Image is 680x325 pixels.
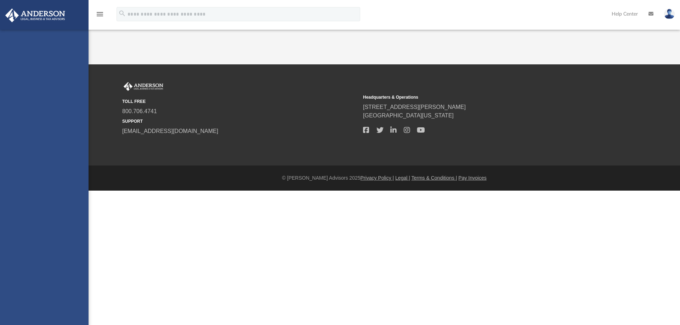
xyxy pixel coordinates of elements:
img: Anderson Advisors Platinum Portal [122,82,165,91]
i: menu [96,10,104,18]
a: 800.706.4741 [122,108,157,114]
img: Anderson Advisors Platinum Portal [3,8,67,22]
small: TOLL FREE [122,98,358,105]
small: Headquarters & Operations [363,94,599,100]
i: search [118,10,126,17]
a: menu [96,13,104,18]
a: [GEOGRAPHIC_DATA][US_STATE] [363,112,454,118]
img: User Pic [664,9,675,19]
a: Legal | [395,175,410,181]
a: Terms & Conditions | [412,175,457,181]
a: Privacy Policy | [361,175,394,181]
a: Pay Invoices [458,175,486,181]
a: [STREET_ADDRESS][PERSON_NAME] [363,104,466,110]
a: [EMAIL_ADDRESS][DOMAIN_NAME] [122,128,218,134]
div: © [PERSON_NAME] Advisors 2025 [89,174,680,182]
small: SUPPORT [122,118,358,124]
